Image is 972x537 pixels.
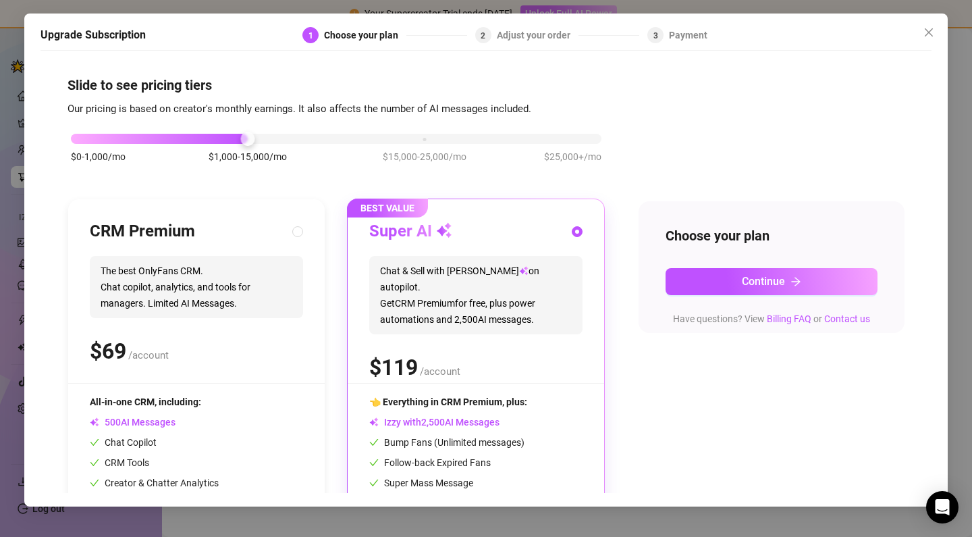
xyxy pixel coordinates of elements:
[369,397,527,407] span: 👈 Everything in CRM Premium, plus:
[90,221,195,242] h3: CRM Premium
[67,102,531,114] span: Our pricing is based on creator's monthly earnings. It also affects the number of AI messages inc...
[90,478,99,488] span: check
[369,457,491,468] span: Follow-back Expired Fans
[67,75,905,94] h4: Slide to see pricing tiers
[90,478,219,488] span: Creator & Chatter Analytics
[369,437,524,448] span: Bump Fans (Unlimited messages)
[90,457,149,468] span: CRM Tools
[308,30,313,40] span: 1
[918,27,940,38] span: Close
[369,478,473,488] span: Super Mass Message
[742,275,785,288] span: Continue
[90,397,201,407] span: All-in-one CRM, including:
[790,276,801,287] span: arrow-right
[383,149,466,164] span: $15,000-25,000/mo
[90,256,303,318] span: The best OnlyFans CRM. Chat copilot, analytics, and tools for managers. Limited AI Messages.
[420,365,460,378] span: /account
[369,478,379,488] span: check
[923,27,934,38] span: close
[90,438,99,447] span: check
[767,313,811,324] a: Billing FAQ
[669,27,707,43] div: Payment
[369,221,452,242] h3: Super AI
[90,338,126,364] span: $
[666,226,878,245] h4: Choose your plan
[369,458,379,467] span: check
[369,438,379,447] span: check
[128,349,169,361] span: /account
[324,27,406,43] div: Choose your plan
[369,417,500,428] span: Izzy with AI Messages
[544,149,601,164] span: $25,000+/mo
[653,30,658,40] span: 3
[497,27,578,43] div: Adjust your order
[369,355,418,380] span: $
[90,437,157,448] span: Chat Copilot
[40,27,146,43] h5: Upgrade Subscription
[824,313,870,324] a: Contact us
[481,30,485,40] span: 2
[369,256,583,334] span: Chat & Sell with [PERSON_NAME] on autopilot. Get CRM Premium for free, plus power automations and...
[926,491,959,523] div: Open Intercom Messenger
[209,149,287,164] span: $1,000-15,000/mo
[90,458,99,467] span: check
[918,22,940,43] button: Close
[673,313,870,324] span: Have questions? View or
[666,268,878,295] button: Continuearrow-right
[347,199,428,218] span: BEST VALUE
[71,149,126,164] span: $0-1,000/mo
[90,417,175,428] span: AI Messages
